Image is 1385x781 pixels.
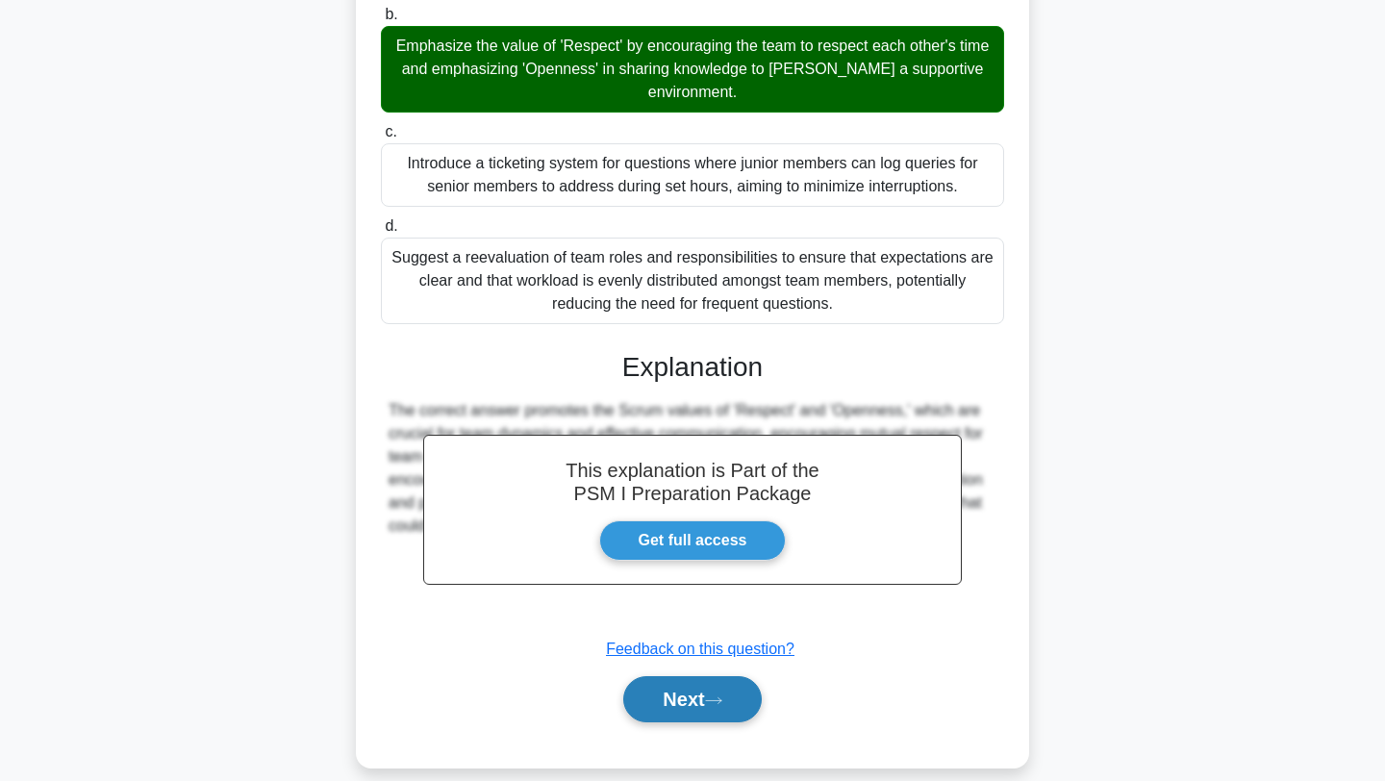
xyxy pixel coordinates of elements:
[606,641,794,657] a: Feedback on this question?
[385,217,397,234] span: d.
[381,143,1004,207] div: Introduce a ticketing system for questions where junior members can log queries for senior member...
[623,676,761,722] button: Next
[599,520,787,561] a: Get full access
[385,123,396,139] span: c.
[381,238,1004,324] div: Suggest a reevaluation of team roles and responsibilities to ensure that expectations are clear a...
[385,6,397,22] span: b.
[392,351,993,384] h3: Explanation
[389,399,996,538] div: The correct answer promotes the Scrum values of 'Respect' and 'Openness,' which are crucial for t...
[381,26,1004,113] div: Emphasize the value of 'Respect' by encouraging the team to respect each other's time and emphasi...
